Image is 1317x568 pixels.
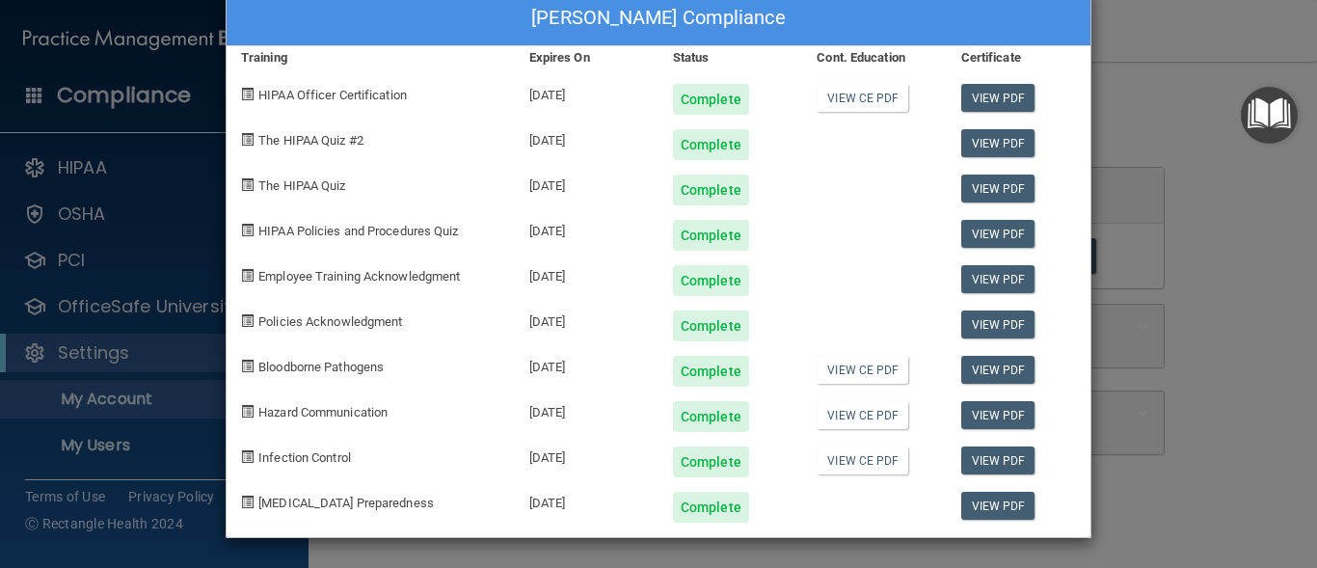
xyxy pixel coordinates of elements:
[961,446,1035,474] a: View PDF
[515,296,658,341] div: [DATE]
[673,84,749,115] div: Complete
[515,432,658,477] div: [DATE]
[258,133,363,148] span: The HIPAA Quiz #2
[227,46,515,69] div: Training
[961,265,1035,293] a: View PDF
[673,446,749,477] div: Complete
[673,220,749,251] div: Complete
[258,224,458,238] span: HIPAA Policies and Procedures Quiz
[673,492,749,523] div: Complete
[515,477,658,523] div: [DATE]
[258,450,351,465] span: Infection Control
[258,496,434,510] span: [MEDICAL_DATA] Preparedness
[258,314,402,329] span: Policies Acknowledgment
[515,387,658,432] div: [DATE]
[515,341,658,387] div: [DATE]
[1241,87,1298,144] button: Open Resource Center
[961,220,1035,248] a: View PDF
[515,69,658,115] div: [DATE]
[961,401,1035,429] a: View PDF
[673,356,749,387] div: Complete
[258,405,388,419] span: Hazard Communication
[515,205,658,251] div: [DATE]
[258,178,345,193] span: The HIPAA Quiz
[258,269,460,284] span: Employee Training Acknowledgment
[673,265,749,296] div: Complete
[673,129,749,160] div: Complete
[817,401,908,429] a: View CE PDF
[961,129,1035,157] a: View PDF
[802,46,946,69] div: Cont. Education
[961,492,1035,520] a: View PDF
[258,360,384,374] span: Bloodborne Pathogens
[673,175,749,205] div: Complete
[673,401,749,432] div: Complete
[817,84,908,112] a: View CE PDF
[817,446,908,474] a: View CE PDF
[673,311,749,341] div: Complete
[961,175,1035,203] a: View PDF
[658,46,802,69] div: Status
[961,311,1035,338] a: View PDF
[515,251,658,296] div: [DATE]
[258,88,407,102] span: HIPAA Officer Certification
[947,46,1090,69] div: Certificate
[961,356,1035,384] a: View PDF
[515,115,658,160] div: [DATE]
[961,84,1035,112] a: View PDF
[817,356,908,384] a: View CE PDF
[515,160,658,205] div: [DATE]
[515,46,658,69] div: Expires On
